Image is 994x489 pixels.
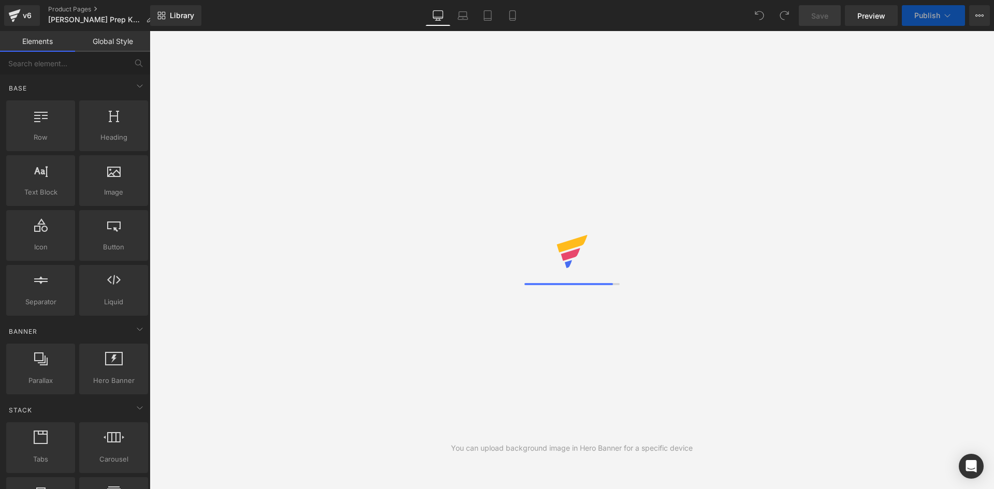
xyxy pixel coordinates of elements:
span: Banner [8,327,38,336]
div: You can upload background image in Hero Banner for a specific device [451,442,693,454]
button: More [969,5,990,26]
span: Image [82,187,145,198]
span: Separator [9,297,72,307]
button: Redo [774,5,795,26]
button: Undo [749,5,770,26]
a: Mobile [500,5,525,26]
span: Row [9,132,72,143]
a: v6 [4,5,40,26]
span: Parallax [9,375,72,386]
a: Tablet [475,5,500,26]
span: Library [170,11,194,20]
div: Open Intercom Messenger [959,454,984,479]
span: Carousel [82,454,145,465]
span: [PERSON_NAME] Prep Knife [48,16,142,24]
div: v6 [21,9,34,22]
a: Global Style [75,31,150,52]
span: Publish [914,11,940,20]
span: Save [811,10,828,21]
a: Product Pages [48,5,162,13]
span: Preview [857,10,885,21]
span: Base [8,83,28,93]
button: Publish [902,5,965,26]
span: Stack [8,405,33,415]
span: Liquid [82,297,145,307]
span: Icon [9,242,72,253]
a: Desktop [426,5,450,26]
span: Text Block [9,187,72,198]
span: Hero Banner [82,375,145,386]
span: Tabs [9,454,72,465]
a: Preview [845,5,898,26]
a: Laptop [450,5,475,26]
span: Button [82,242,145,253]
a: New Library [150,5,201,26]
span: Heading [82,132,145,143]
